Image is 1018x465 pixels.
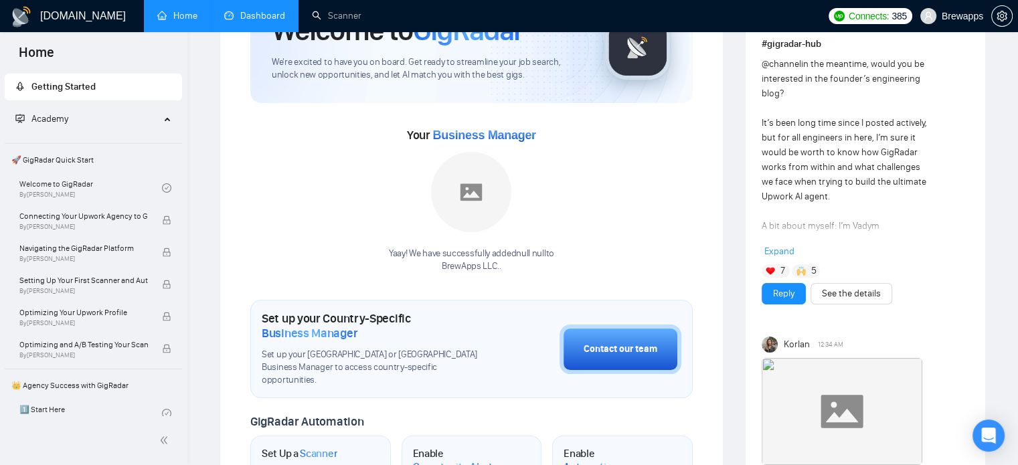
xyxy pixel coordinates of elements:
[19,338,148,351] span: Optimizing and A/B Testing Your Scanner for Better Results
[407,128,536,143] span: Your
[766,266,775,276] img: ❤️
[822,286,881,301] a: See the details
[162,409,171,418] span: check-circle
[389,260,554,273] p: BrewApps LLC. .
[780,264,785,278] span: 7
[764,246,794,257] span: Expand
[157,10,197,21] a: homeHome
[31,113,68,124] span: Academy
[162,280,171,289] span: lock
[162,312,171,321] span: lock
[762,283,806,304] button: Reply
[162,183,171,193] span: check-circle
[19,287,148,295] span: By [PERSON_NAME]
[834,11,845,21] img: upwork-logo.png
[19,255,148,263] span: By [PERSON_NAME]
[6,372,181,399] span: 👑 Agency Success with GigRadar
[19,173,162,203] a: Welcome to GigRadarBy[PERSON_NAME]
[312,10,361,21] a: searchScanner
[19,223,148,231] span: By [PERSON_NAME]
[6,147,181,173] span: 🚀 GigRadar Quick Start
[15,114,25,123] span: fund-projection-screen
[262,349,493,387] span: Set up your [GEOGRAPHIC_DATA] or [GEOGRAPHIC_DATA] Business Manager to access country-specific op...
[892,9,906,23] span: 385
[924,11,933,21] span: user
[262,326,357,341] span: Business Manager
[972,420,1005,452] div: Open Intercom Messenger
[19,399,162,428] a: 1️⃣ Start Here
[11,6,32,27] img: logo
[773,286,794,301] a: Reply
[762,37,969,52] h1: # gigradar-hub
[162,215,171,225] span: lock
[224,10,285,21] a: dashboardDashboard
[19,274,148,287] span: Setting Up Your First Scanner and Auto-Bidder
[811,283,892,304] button: See the details
[19,351,148,359] span: By [PERSON_NAME]
[272,56,583,82] span: We're excited to have you on board. Get ready to streamline your job search, unlock new opportuni...
[849,9,889,23] span: Connects:
[560,324,681,374] button: Contact our team
[159,434,173,447] span: double-left
[5,74,182,100] li: Getting Started
[262,447,337,460] h1: Set Up a
[783,337,809,352] span: Korlan
[991,5,1013,27] button: setting
[250,414,363,429] span: GigRadar Automation
[431,152,511,232] img: placeholder.png
[991,11,1013,21] a: setting
[762,358,922,465] img: F09LD3HAHMJ-Coffee%20chat%20round%202.gif
[31,81,96,92] span: Getting Started
[762,337,778,353] img: Korlan
[762,58,801,70] span: @channel
[162,344,171,353] span: lock
[604,13,671,80] img: gigradar-logo.png
[818,339,843,351] span: 12:34 AM
[796,266,806,276] img: 🙌
[300,447,337,460] span: Scanner
[8,43,65,71] span: Home
[19,242,148,255] span: Navigating the GigRadar Platform
[15,113,68,124] span: Academy
[15,82,25,91] span: rocket
[584,342,657,357] div: Contact our team
[389,248,554,273] div: Yaay! We have successfully added null null to
[19,319,148,327] span: By [PERSON_NAME]
[19,306,148,319] span: Optimizing Your Upwork Profile
[162,248,171,257] span: lock
[811,264,816,278] span: 5
[19,209,148,223] span: Connecting Your Upwork Agency to GigRadar
[262,311,493,341] h1: Set up your Country-Specific
[432,128,535,142] span: Business Manager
